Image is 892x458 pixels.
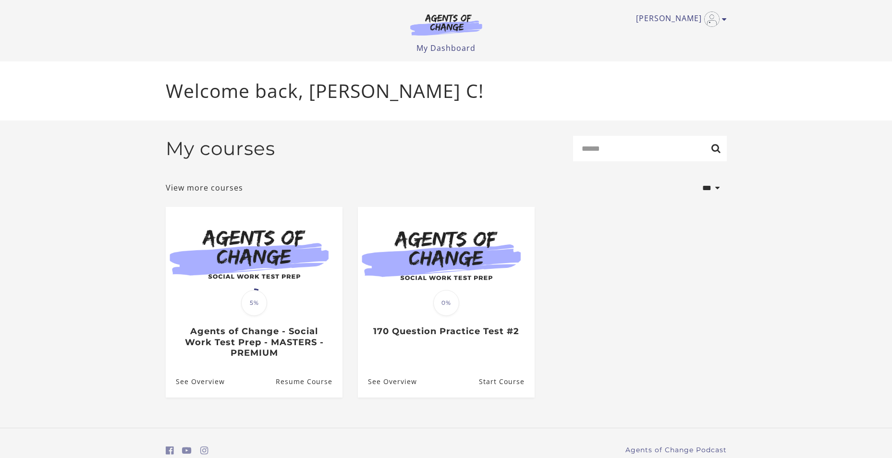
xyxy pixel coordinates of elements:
[166,366,225,397] a: Agents of Change - Social Work Test Prep - MASTERS - PREMIUM: See Overview
[433,290,459,316] span: 0%
[176,326,332,359] h3: Agents of Change - Social Work Test Prep - MASTERS - PREMIUM
[200,446,208,455] i: https://www.instagram.com/agentsofchangeprep/ (Open in a new window)
[625,445,727,455] a: Agents of Change Podcast
[275,366,342,397] a: Agents of Change - Social Work Test Prep - MASTERS - PREMIUM: Resume Course
[358,366,417,397] a: 170 Question Practice Test #2: See Overview
[368,326,524,337] h3: 170 Question Practice Test #2
[166,446,174,455] i: https://www.facebook.com/groups/aswbtestprep (Open in a new window)
[400,13,492,36] img: Agents of Change Logo
[416,43,476,53] a: My Dashboard
[182,446,192,455] i: https://www.youtube.com/c/AgentsofChangeTestPrepbyMeaganMitchell (Open in a new window)
[200,444,208,458] a: https://www.instagram.com/agentsofchangeprep/ (Open in a new window)
[182,444,192,458] a: https://www.youtube.com/c/AgentsofChangeTestPrepbyMeaganMitchell (Open in a new window)
[636,12,722,27] a: Toggle menu
[166,444,174,458] a: https://www.facebook.com/groups/aswbtestprep (Open in a new window)
[166,137,275,160] h2: My courses
[166,182,243,193] a: View more courses
[166,77,727,105] p: Welcome back, [PERSON_NAME] C!
[478,366,534,397] a: 170 Question Practice Test #2: Resume Course
[241,290,267,316] span: 5%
